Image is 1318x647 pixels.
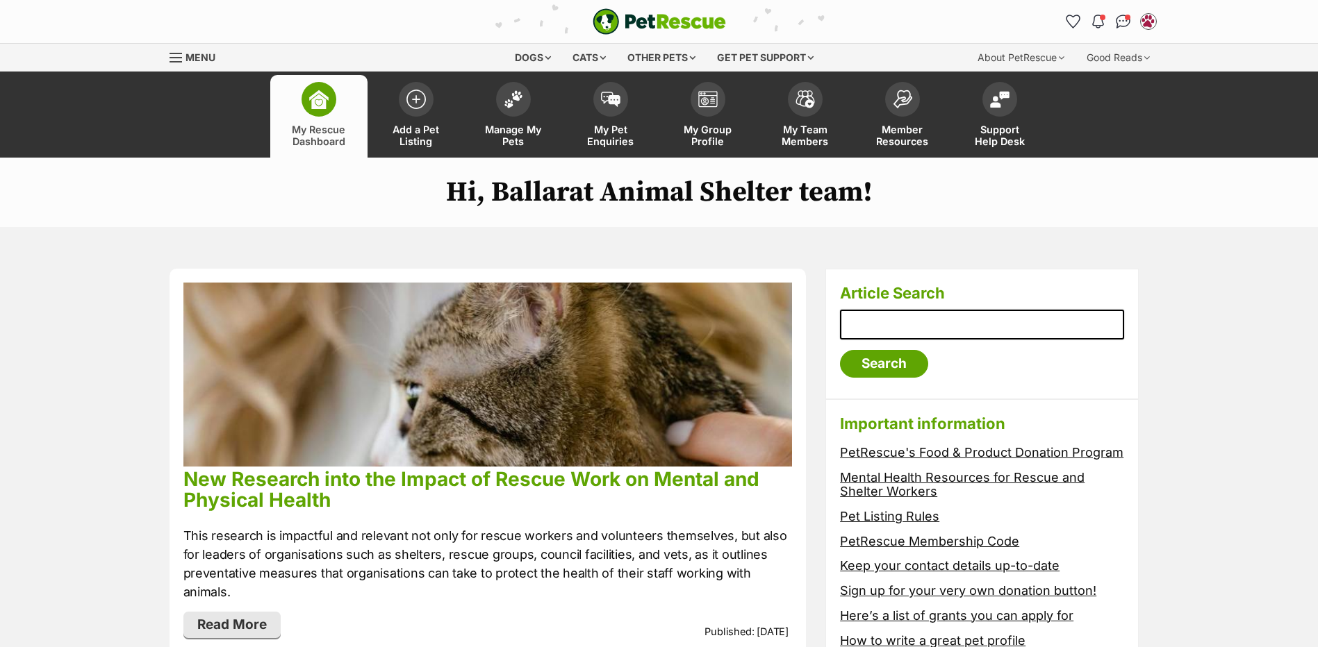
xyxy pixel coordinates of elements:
[840,608,1073,623] a: Here’s a list of grants you can apply for
[183,612,281,638] a: Read More
[840,445,1123,460] a: PetRescue's Food & Product Donation Program
[563,44,616,72] div: Cats
[871,124,934,147] span: Member Resources
[618,44,705,72] div: Other pets
[774,124,837,147] span: My Team Members
[186,51,215,63] span: Menu
[1092,15,1103,28] img: notifications-46538b983faf8c2785f20acdc204bb7945ddae34d4c08c2a6579f10ce5e182be.svg
[840,470,1085,499] a: Mental Health Resources for Rescue and Shelter Workers
[840,583,1096,598] a: Sign up for your very own donation button!
[1062,10,1160,33] ul: Account quick links
[183,283,793,467] img: phpu68lcuz3p4idnkqkn.jpg
[288,124,350,147] span: My Rescue Dashboard
[951,75,1048,158] a: Support Help Desk
[593,8,726,35] img: logo-e224e6f780fb5917bec1dbf3a21bbac754714ae5b6737aabdf751b685950b380.svg
[1116,15,1130,28] img: chat-41dd97257d64d25036548639549fe6c8038ab92f7586957e7f3b1b290dea8141.svg
[840,283,1124,303] h3: Article Search
[368,75,465,158] a: Add a Pet Listing
[659,75,757,158] a: My Group Profile
[1142,15,1155,28] img: Ballarat Animal Shelter profile pic
[840,350,928,378] input: Search
[705,624,789,639] p: Published: [DATE]
[183,526,793,601] p: This research is impactful and relevant not only for rescue workers and volunteers themselves, bu...
[309,90,329,109] img: dashboard-icon-eb2f2d2d3e046f16d808141f083e7271f6b2e854fb5c12c21221c1fb7104beca.svg
[990,91,1010,108] img: help-desk-icon-fdf02630f3aa405de69fd3d07c3f3aa587a6932b1a1747fa1d2bba05be0121f9.svg
[968,44,1074,72] div: About PetRescue
[1062,10,1085,33] a: Favourites
[505,44,561,72] div: Dogs
[840,558,1060,573] a: Keep your contact details up-to-date
[707,44,823,72] div: Get pet support
[601,92,620,107] img: pet-enquiries-icon-7e3ad2cf08bfb03b45e93fb7055b45f3efa6380592205ae92323e6603595dc1f.svg
[840,534,1019,548] a: PetRescue Membership Code
[893,90,912,108] img: member-resources-icon-8e73f808a243e03378d46382f2149f9095a855e16c252ad45f914b54edf8863c.svg
[698,91,718,108] img: group-profile-icon-3fa3cf56718a62981997c0bc7e787c4b2cf8bcc04b72c1350f741eb67cf2f40e.svg
[757,75,854,158] a: My Team Members
[796,90,815,108] img: team-members-icon-5396bd8760b3fe7c0b43da4ab00e1e3bb1a5d9ba89233759b79545d2d3fc5d0d.svg
[1077,44,1160,72] div: Good Reads
[854,75,951,158] a: Member Resources
[465,75,562,158] a: Manage My Pets
[270,75,368,158] a: My Rescue Dashboard
[385,124,447,147] span: Add a Pet Listing
[183,467,759,512] a: New Research into the Impact of Rescue Work on Mental and Physical Health
[969,124,1031,147] span: Support Help Desk
[562,75,659,158] a: My Pet Enquiries
[840,509,939,523] a: Pet Listing Rules
[593,8,726,35] a: PetRescue
[840,414,1124,433] h3: Important information
[1087,10,1110,33] button: Notifications
[677,124,739,147] span: My Group Profile
[504,90,523,108] img: manage-my-pets-icon-02211641906a0b7f246fdf0571729dbe1e7629f14944591b6c1af311fb30b64b.svg
[406,90,426,109] img: add-pet-listing-icon-0afa8454b4691262ce3f59096e99ab1cd57d4a30225e0717b998d2c9b9846f56.svg
[1112,10,1135,33] a: Conversations
[1137,10,1160,33] button: My account
[579,124,642,147] span: My Pet Enquiries
[482,124,545,147] span: Manage My Pets
[170,44,225,69] a: Menu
